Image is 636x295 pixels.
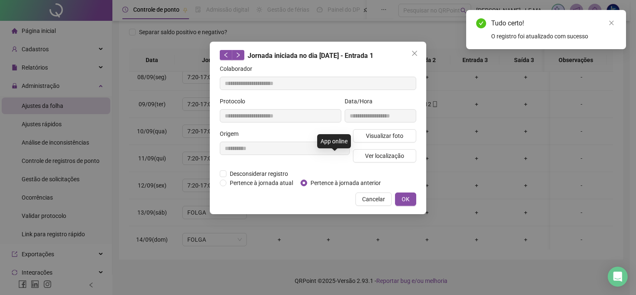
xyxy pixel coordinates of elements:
[353,129,416,142] button: Visualizar foto
[226,169,291,178] span: Desconsiderar registro
[408,47,421,60] button: Close
[226,178,296,187] span: Pertence à jornada atual
[353,149,416,162] button: Ver localização
[220,64,258,73] label: Colaborador
[491,18,616,28] div: Tudo certo!
[476,18,486,28] span: check-circle
[232,50,244,60] button: right
[223,52,229,58] span: left
[607,18,616,27] a: Close
[307,178,384,187] span: Pertence à jornada anterior
[366,131,403,140] span: Visualizar foto
[345,97,378,106] label: Data/Hora
[491,32,616,41] div: O registro foi atualizado com sucesso
[609,20,614,26] span: close
[220,97,251,106] label: Protocolo
[220,50,416,61] div: Jornada iniciada no dia [DATE] - Entrada 1
[355,192,392,206] button: Cancelar
[235,52,241,58] span: right
[220,50,232,60] button: left
[402,195,410,204] span: OK
[365,151,404,160] span: Ver localização
[362,195,385,204] span: Cancelar
[395,192,416,206] button: OK
[608,267,628,287] div: Open Intercom Messenger
[411,50,418,57] span: close
[220,129,244,138] label: Origem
